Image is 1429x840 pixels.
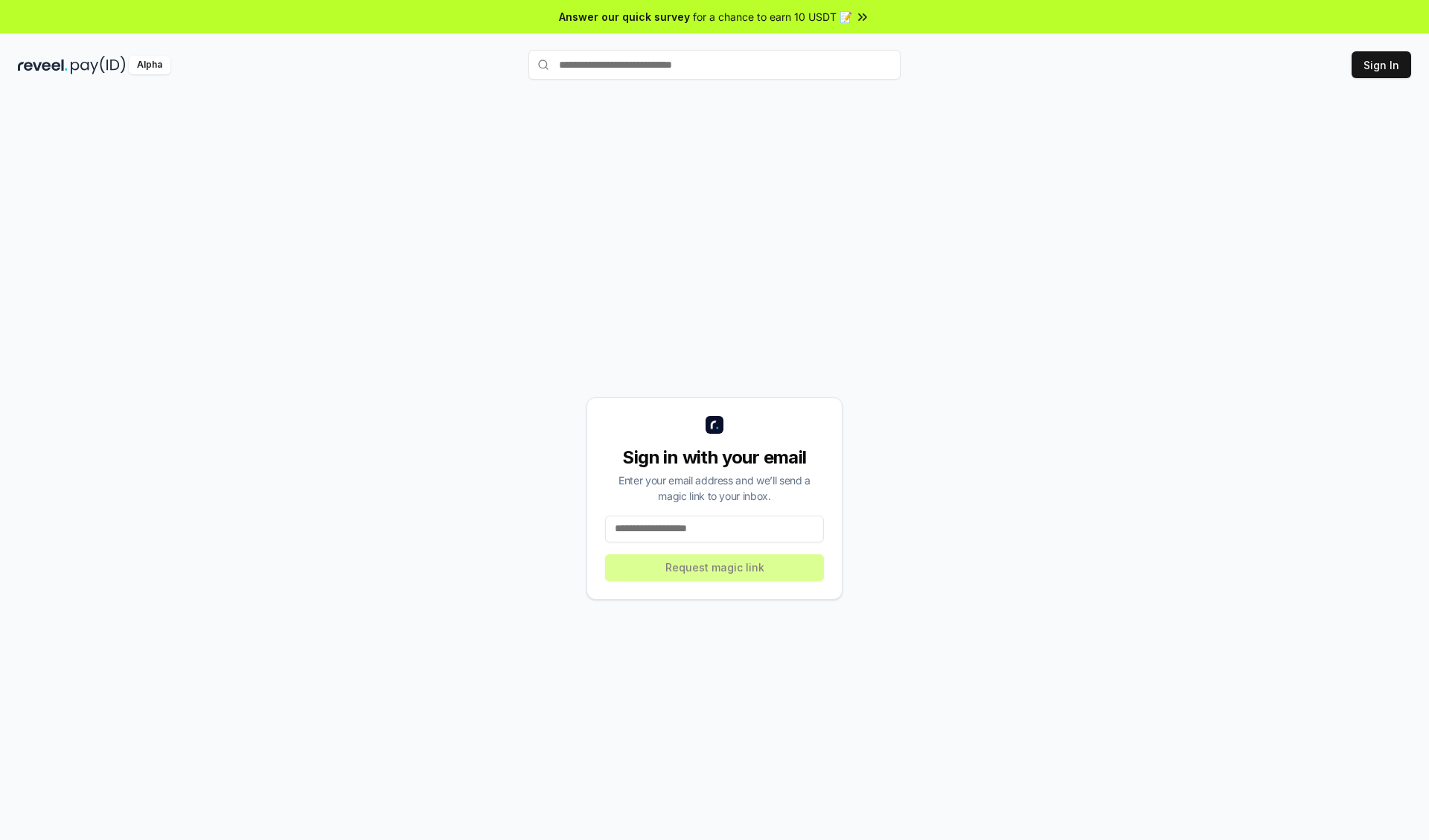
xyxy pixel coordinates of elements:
div: Enter your email address and we’ll send a magic link to your inbox. [605,472,824,504]
img: reveel_dark [18,56,68,74]
button: Sign In [1352,51,1411,78]
img: logo_small [706,416,723,434]
img: pay_id [71,56,126,74]
span: for a chance to earn 10 USDT 📝 [693,9,852,25]
span: Answer our quick survey [559,9,690,25]
div: Alpha [129,56,170,74]
div: Sign in with your email [605,446,824,469]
